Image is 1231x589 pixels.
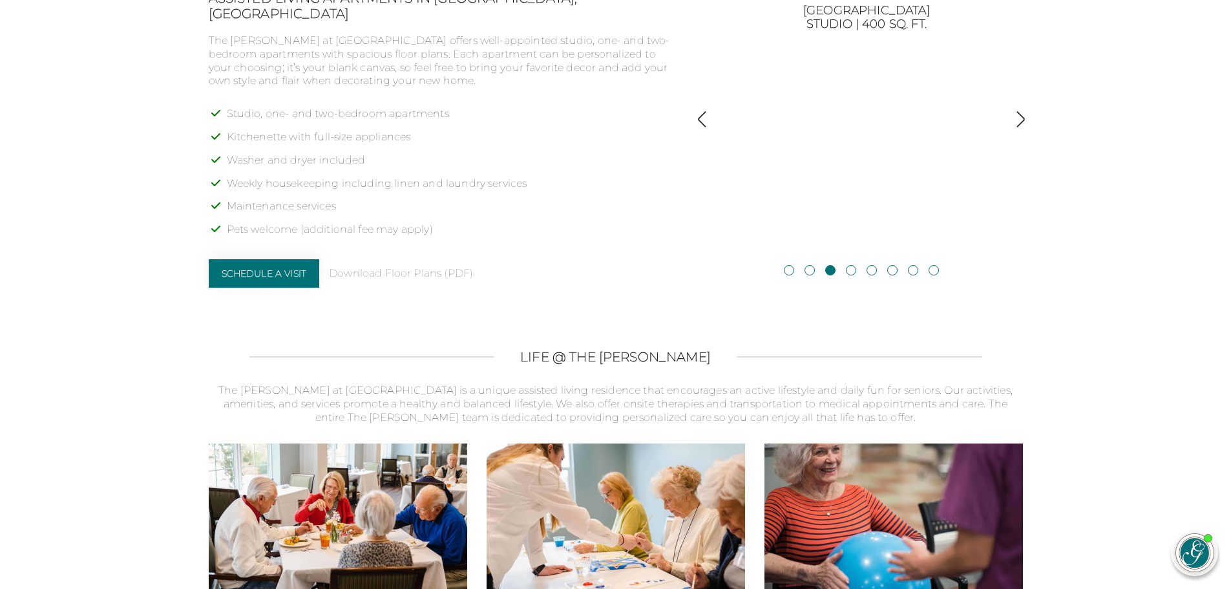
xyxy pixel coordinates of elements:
button: Show next [1012,111,1029,131]
img: Group of seniors seated at dining table [209,444,467,589]
img: Senior woman holding medicine ball during therapy activity [764,444,1023,589]
a: Schedule a Visit [209,259,320,288]
button: Show previous [693,111,711,131]
li: Kitchenette with full-size appliances [227,131,675,154]
li: Studio, one- and two-bedroom apartments [227,107,675,131]
img: Show previous [693,111,711,128]
p: The [PERSON_NAME] at [GEOGRAPHIC_DATA] offers well-appointed studio, one- and two-bedroom apartme... [209,34,675,88]
a: Download Floor Plans (PDF) [329,267,473,281]
p: The [PERSON_NAME] at [GEOGRAPHIC_DATA] is a unique assisted living residence that encourages an a... [209,384,1023,424]
img: avatar [1176,534,1214,572]
img: Show next [1012,111,1029,128]
li: Maintenance services [227,200,675,223]
li: Weekly housekeeping including linen and laundry services [227,177,675,200]
img: Senior women painting [487,444,745,589]
h3: [GEOGRAPHIC_DATA] Studio | 400 sq. ft. [721,4,1012,32]
li: Pets welcome (additional fee may apply) [227,223,675,246]
iframe: iframe [975,241,1218,517]
li: Washer and dryer included [227,154,675,177]
h2: LIFE @ THE [PERSON_NAME] [520,349,711,365]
